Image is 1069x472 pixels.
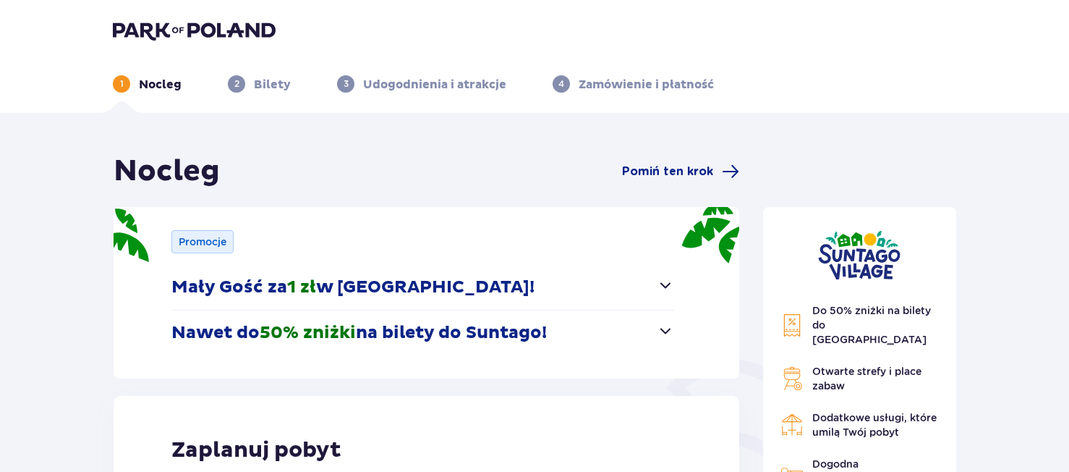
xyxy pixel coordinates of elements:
[120,77,124,90] p: 1
[287,277,316,298] span: 1 zł
[260,322,356,344] span: 50% zniżki
[139,77,182,93] p: Nocleg
[780,367,804,390] img: Grill Icon
[622,164,713,180] span: Pomiń ten krok
[812,305,931,345] span: Do 50% zniżki na bilety do [GEOGRAPHIC_DATA]
[337,75,506,93] div: 3Udogodnienia i atrakcje
[228,75,291,93] div: 2Bilety
[812,366,921,392] span: Otwarte strefy i place zabaw
[234,77,239,90] p: 2
[558,77,564,90] p: 4
[579,77,714,93] p: Zamówienie i płatność
[114,153,220,190] h1: Nocleg
[363,77,506,93] p: Udogodnienia i atrakcje
[622,163,739,180] a: Pomiń ten krok
[179,235,226,249] p: Promocje
[171,437,341,464] p: Zaplanuj pobyt
[553,75,714,93] div: 4Zamówienie i płatność
[254,77,291,93] p: Bilety
[171,322,547,344] p: Nawet do na bilety do Suntago!
[171,265,674,310] button: Mały Gość za1 złw [GEOGRAPHIC_DATA]!
[812,412,937,438] span: Dodatkowe usługi, które umilą Twój pobyt
[780,313,804,337] img: Discount Icon
[113,75,182,93] div: 1Nocleg
[171,311,674,355] button: Nawet do50% zniżkina bilety do Suntago!
[780,413,804,437] img: Restaurant Icon
[344,77,349,90] p: 3
[171,277,534,298] p: Mały Gość za w [GEOGRAPHIC_DATA]!
[113,20,276,41] img: Park of Poland logo
[818,230,900,280] img: Suntago Village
